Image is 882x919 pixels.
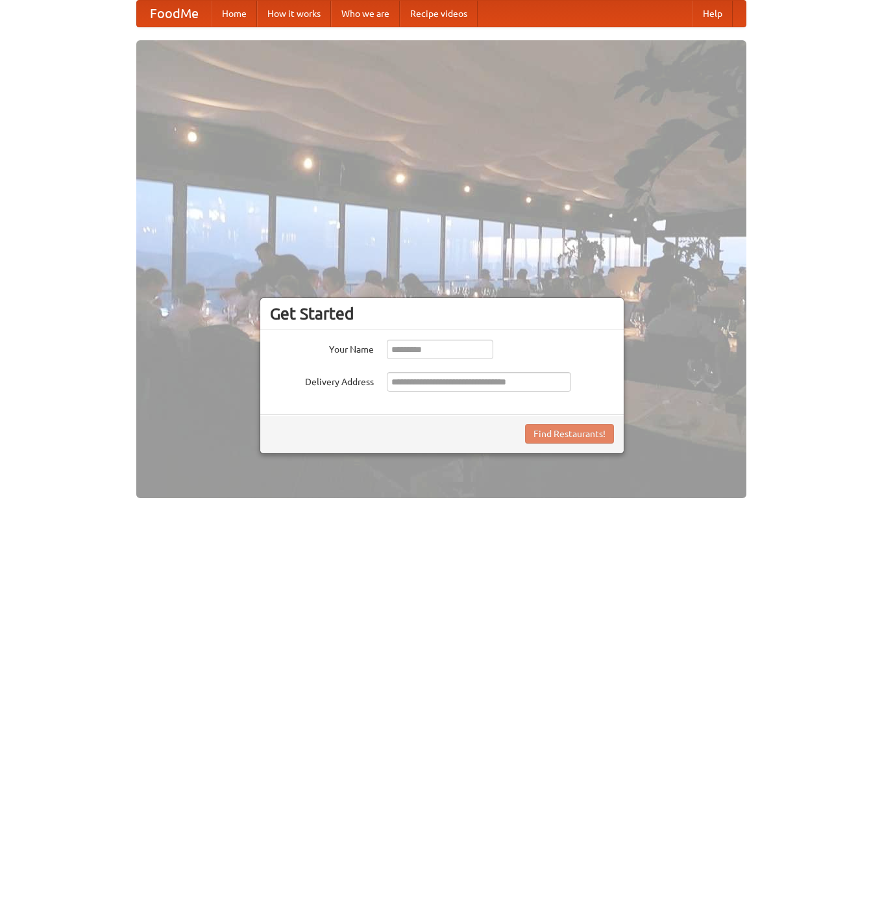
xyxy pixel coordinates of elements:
[331,1,400,27] a: Who we are
[270,372,374,388] label: Delivery Address
[137,1,212,27] a: FoodMe
[400,1,478,27] a: Recipe videos
[270,340,374,356] label: Your Name
[270,304,614,323] h3: Get Started
[257,1,331,27] a: How it works
[525,424,614,444] button: Find Restaurants!
[212,1,257,27] a: Home
[692,1,733,27] a: Help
